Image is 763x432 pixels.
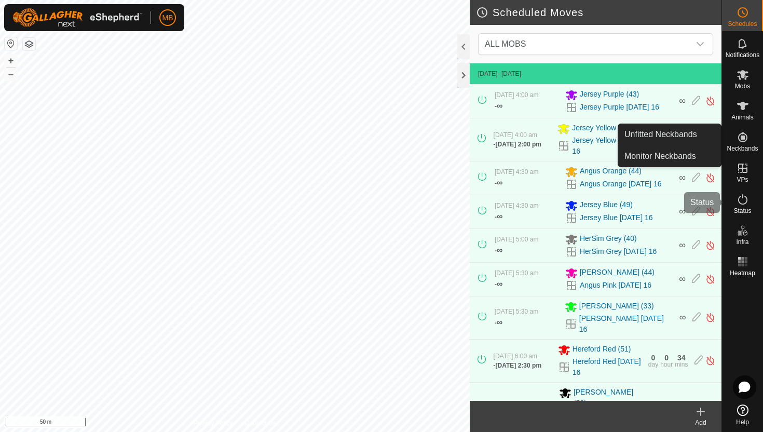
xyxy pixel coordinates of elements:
[23,38,35,50] button: Map Layers
[705,206,715,217] img: Turn off schedule move
[579,313,673,335] a: [PERSON_NAME] [DATE] 16
[5,55,17,67] button: +
[726,52,759,58] span: Notifications
[677,354,686,361] div: 34
[705,274,715,285] img: Turn off schedule move
[496,362,541,369] span: [DATE] 2:30 pm
[580,199,633,212] span: Jersey Blue (49)
[497,318,502,327] span: ∞
[494,140,541,149] div: -
[572,135,642,157] a: Jersey Yellow [DATE] 16
[705,312,715,323] img: Turn off schedule move
[679,274,686,284] span: ∞
[618,146,721,167] a: Monitor Neckbands
[705,240,715,251] img: Turn off schedule move
[679,96,686,106] span: ∞
[728,21,757,27] span: Schedules
[580,267,655,279] span: [PERSON_NAME] (44)
[481,34,690,55] span: ALL MOBS
[660,361,673,368] div: hour
[5,68,17,80] button: –
[648,361,658,368] div: day
[494,361,541,370] div: -
[679,172,686,183] span: ∞
[495,278,502,290] div: -
[497,246,502,254] span: ∞
[498,70,521,77] span: - [DATE]
[580,89,639,101] span: Jersey Purple (43)
[580,246,657,257] a: HerSim Grey [DATE] 16
[735,83,750,89] span: Mobs
[496,141,541,148] span: [DATE] 2:00 pm
[495,236,538,243] span: [DATE] 5:00 am
[194,419,233,428] a: Privacy Policy
[679,240,686,250] span: ∞
[733,208,751,214] span: Status
[651,354,656,361] div: 0
[580,102,659,113] a: Jersey Purple [DATE] 16
[580,179,662,190] a: Angus Orange [DATE] 16
[12,8,142,27] img: Gallagher Logo
[245,419,276,428] a: Contact Us
[705,172,715,183] img: Turn off schedule move
[572,123,631,135] span: Jersey Yellow (47)
[730,270,755,276] span: Heatmap
[736,239,748,245] span: Infra
[664,354,669,361] div: 0
[580,280,651,291] a: Angus Pink [DATE] 16
[574,387,642,409] span: [PERSON_NAME] (52)
[495,316,502,329] div: -
[495,308,538,315] span: [DATE] 5:30 am
[495,91,538,99] span: [DATE] 4:00 am
[162,12,173,23] span: MB
[478,70,498,77] span: [DATE]
[494,353,537,360] span: [DATE] 6:00 am
[705,355,715,366] img: Turn off schedule move
[5,37,17,50] button: Reset Map
[497,279,502,288] span: ∞
[497,101,502,110] span: ∞
[736,419,749,425] span: Help
[495,210,502,223] div: -
[494,400,537,408] span: [DATE] 6:00 am
[679,206,686,217] span: ∞
[679,312,686,322] span: ∞
[705,96,715,106] img: Turn off schedule move
[494,131,537,139] span: [DATE] 4:00 am
[497,178,502,187] span: ∞
[731,114,754,120] span: Animals
[580,212,653,223] a: Jersey Blue [DATE] 16
[690,34,711,55] div: dropdown trigger
[573,344,631,356] span: Hereford Red (51)
[476,6,721,19] h2: Scheduled Moves
[727,145,758,152] span: Neckbands
[495,168,538,176] span: [DATE] 4:30 am
[618,124,721,145] a: Unfitted Neckbands
[580,166,642,178] span: Angus Orange (44)
[497,212,502,221] span: ∞
[495,202,538,209] span: [DATE] 4:30 am
[624,150,696,163] span: Monitor Neckbands
[580,233,637,246] span: HerSim Grey (40)
[680,418,721,427] div: Add
[495,244,502,256] div: -
[624,128,697,141] span: Unfitted Neckbands
[495,177,502,189] div: -
[495,100,502,112] div: -
[722,400,763,429] a: Help
[675,361,688,368] div: mins
[573,356,642,378] a: Hereford Red [DATE] 16
[737,177,748,183] span: VPs
[495,269,538,277] span: [DATE] 5:30 am
[579,301,654,313] span: [PERSON_NAME] (33)
[485,39,526,48] span: ALL MOBS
